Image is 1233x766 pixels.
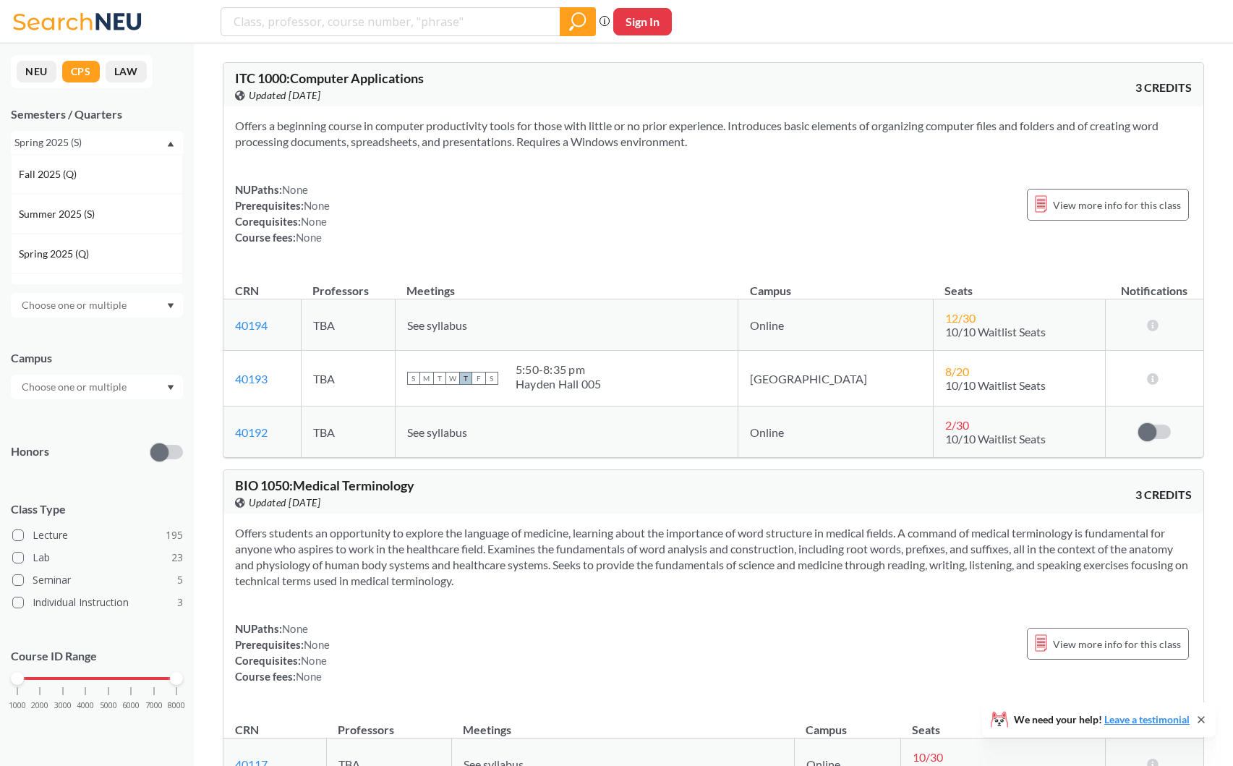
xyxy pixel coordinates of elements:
span: ITC 1000 : Computer Applications [235,70,424,86]
th: Campus [794,707,900,739]
div: NUPaths: Prerequisites: Corequisites: Course fees: [235,182,330,245]
span: S [407,372,420,385]
button: Sign In [613,8,672,35]
span: 8 / 20 [945,365,969,378]
span: 8000 [168,702,185,710]
div: Semesters / Quarters [11,106,183,122]
p: Honors [11,443,49,460]
span: We need your help! [1014,715,1190,725]
label: Lecture [12,526,183,545]
div: Dropdown arrow [11,293,183,318]
div: CRN [235,722,259,738]
div: 5:50 - 8:35 pm [516,362,602,377]
a: 40194 [235,318,268,332]
th: Seats [900,707,1105,739]
th: Professors [301,268,395,299]
span: None [282,183,308,196]
span: 10/10 Waitlist Seats [945,378,1046,392]
button: LAW [106,61,147,82]
a: 40193 [235,372,268,386]
span: M [420,372,433,385]
label: Lab [12,548,183,567]
span: None [304,638,330,651]
div: CRN [235,283,259,299]
th: Meetings [395,268,738,299]
div: Spring 2025 (S)Dropdown arrowFall 2025 (Q)Summer 2025 (S)Spring 2025 (Q)Spring 2025 (S)Winter 202... [11,131,183,154]
span: 5 [177,572,183,588]
span: 10 / 30 [913,750,943,764]
button: CPS [62,61,100,82]
span: 7000 [145,702,163,710]
svg: Dropdown arrow [167,385,174,391]
div: Spring 2025 (S) [14,135,166,150]
a: Leave a testimonial [1104,713,1190,725]
td: Online [738,407,934,458]
span: None [296,231,322,244]
td: TBA [301,299,395,351]
span: 12 / 30 [945,311,976,325]
span: See syllabus [407,318,467,332]
span: Updated [DATE] [249,88,320,103]
span: Summer 2025 (S) [19,206,98,222]
label: Individual Instruction [12,593,183,612]
span: 3 CREDITS [1135,80,1192,95]
div: Hayden Hall 005 [516,377,602,391]
div: magnifying glass [560,7,596,36]
svg: Dropdown arrow [167,141,174,147]
span: BIO 1050 : Medical Terminology [235,477,414,493]
section: Offers students an opportunity to explore the language of medicine, learning about the importance... [235,525,1192,589]
span: View more info for this class [1053,196,1181,214]
span: View more info for this class [1053,635,1181,653]
span: 5000 [100,702,117,710]
button: NEU [17,61,56,82]
span: Updated [DATE] [249,495,320,511]
td: TBA [301,407,395,458]
span: None [304,199,330,212]
span: 3000 [54,702,72,710]
td: TBA [301,351,395,407]
span: None [301,654,327,667]
div: NUPaths: Prerequisites: Corequisites: Course fees: [235,621,330,684]
th: Meetings [451,707,794,739]
span: 195 [166,527,183,543]
span: Spring 2025 (Q) [19,246,92,262]
span: Fall 2025 (Q) [19,166,80,182]
span: 3 CREDITS [1135,487,1192,503]
span: 4000 [77,702,94,710]
span: T [459,372,472,385]
th: Notifications [1106,268,1204,299]
th: Campus [738,268,934,299]
th: Professors [326,707,451,739]
span: See syllabus [407,425,467,439]
div: Dropdown arrow [11,375,183,399]
label: Seminar [12,571,183,590]
svg: Dropdown arrow [167,303,174,309]
span: F [472,372,485,385]
span: 6000 [122,702,140,710]
svg: magnifying glass [569,12,586,32]
td: Online [738,299,934,351]
span: None [301,215,327,228]
span: 2000 [31,702,48,710]
span: None [296,670,322,683]
span: 10/10 Waitlist Seats [945,432,1046,446]
p: Course ID Range [11,648,183,665]
span: 1000 [9,702,26,710]
td: [GEOGRAPHIC_DATA] [738,351,934,407]
section: Offers a beginning course in computer productivity tools for those with little or no prior experi... [235,118,1192,150]
div: Campus [11,350,183,366]
span: W [446,372,459,385]
span: 10/10 Waitlist Seats [945,325,1046,339]
th: Seats [933,268,1105,299]
span: None [282,622,308,635]
span: 2 / 30 [945,418,969,432]
span: T [433,372,446,385]
span: Class Type [11,501,183,517]
span: 3 [177,595,183,610]
span: S [485,372,498,385]
span: 23 [171,550,183,566]
input: Choose one or multiple [14,378,136,396]
a: 40192 [235,425,268,439]
input: Choose one or multiple [14,297,136,314]
input: Class, professor, course number, "phrase" [232,9,550,34]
